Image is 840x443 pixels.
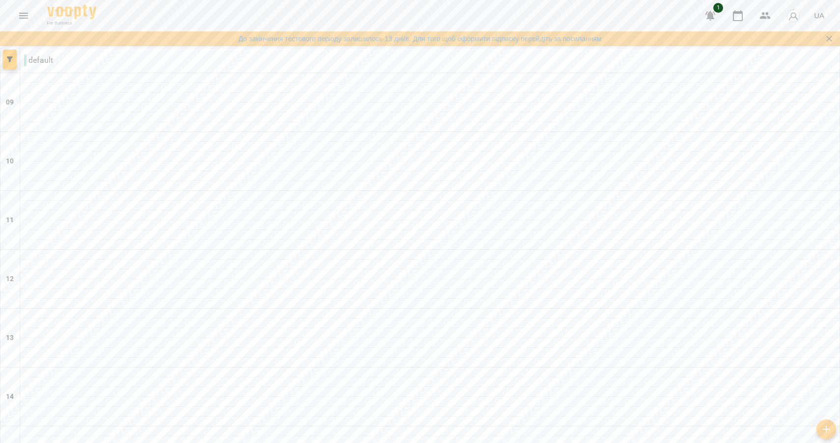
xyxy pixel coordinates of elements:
[238,34,601,44] a: До закінчення тестового періоду залишилось 13 дні/в. Для того щоб оформити підписку перейдіть за ...
[6,333,14,343] h6: 13
[786,9,800,23] img: avatar_s.png
[6,215,14,226] h6: 11
[47,5,96,19] img: Voopty Logo
[6,391,14,402] h6: 14
[6,97,14,108] h6: 09
[822,32,836,46] button: Закрити сповіщення
[810,6,828,25] button: UA
[6,274,14,285] h6: 12
[816,419,836,439] button: Створити урок
[12,4,35,27] button: Menu
[47,20,96,26] span: For Business
[713,3,723,13] span: 1
[6,156,14,167] h6: 10
[24,54,53,66] p: default
[814,10,824,21] span: UA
